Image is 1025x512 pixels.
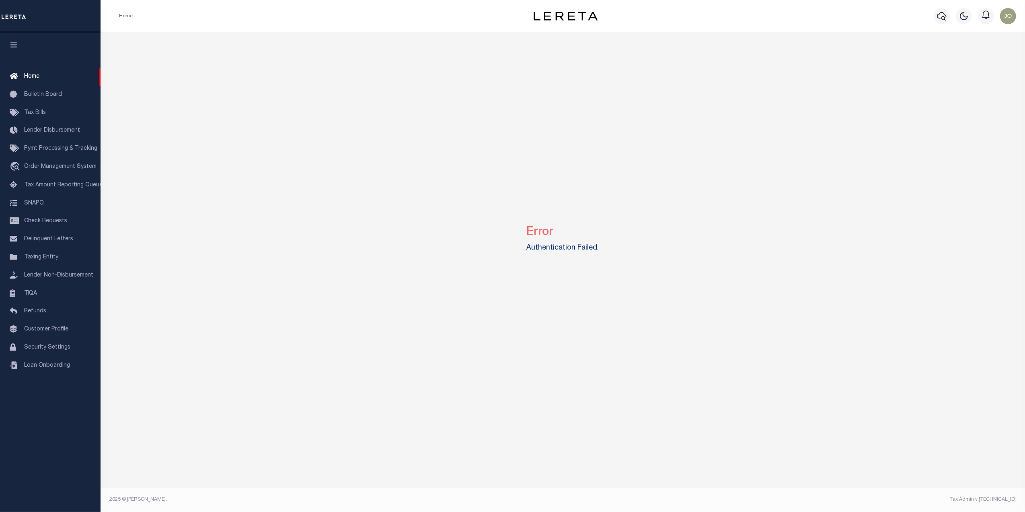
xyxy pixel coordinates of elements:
span: TIQA [24,290,37,296]
span: Customer Profile [24,326,68,332]
span: Home [24,74,39,79]
span: Bulletin Board [24,92,62,97]
span: Lender Non-Disbursement [24,273,93,278]
label: Authentication Failed. [527,243,599,254]
img: logo-dark.svg [534,12,598,21]
span: Loan Onboarding [24,363,70,368]
span: Tax Amount Reporting Queue [24,182,103,188]
span: Order Management System [24,164,97,169]
img: svg+xml;base64,PHN2ZyB4bWxucz0iaHR0cDovL3d3dy53My5vcmcvMjAwMC9zdmciIHBvaW50ZXItZXZlbnRzPSJub25lIi... [1000,8,1016,24]
h2: Error [527,219,599,239]
span: Lender Disbursement [24,128,80,133]
span: Taxing Entity [24,254,58,260]
i: travel_explore [10,162,23,172]
span: Delinquent Letters [24,236,73,242]
span: Check Requests [24,218,67,224]
span: Pymt Processing & Tracking [24,146,97,151]
span: SNAPQ [24,200,44,206]
span: Security Settings [24,345,70,350]
span: Tax Bills [24,110,46,116]
span: Refunds [24,308,46,314]
li: Home [119,12,133,20]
